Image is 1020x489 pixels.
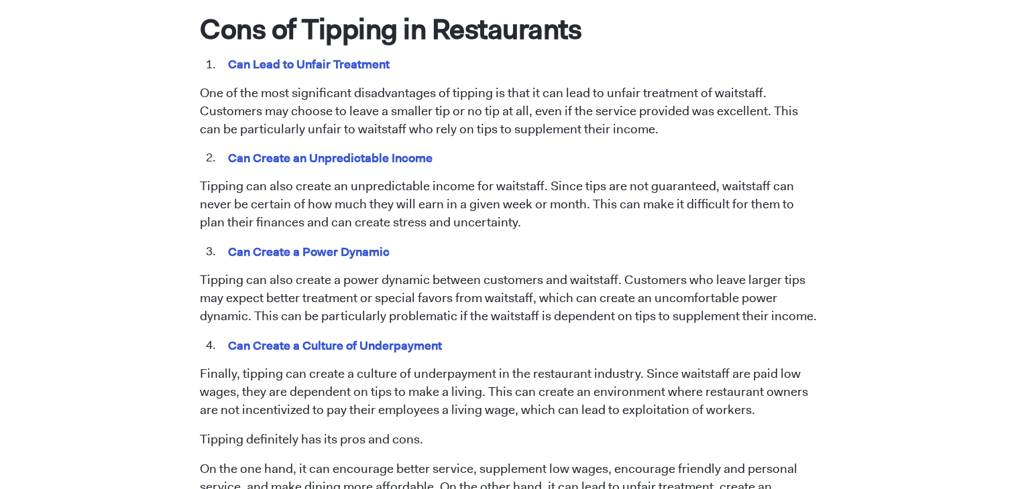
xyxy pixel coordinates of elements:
[225,147,435,168] mark: Can Create an Unpredictable Income
[200,178,820,232] p: Tipping can also create an unpredictable income for waitstaff. Since tips are not guaranteed, wai...
[200,11,820,46] h1: Cons of Tipping in Restaurants
[225,241,392,262] mark: Can Create a Power Dynamic
[200,365,820,419] p: Finally, tipping can create a culture of underpayment in the restaurant industry. Since waitstaff...
[225,335,444,356] mark: Can Create a Culture of Underpayment
[200,271,820,326] p: Tipping can also create a power dynamic between customers and waitstaff. Customers who leave larg...
[200,431,820,449] p: Tipping definitely has its pros and cons.
[200,84,820,139] p: One of the most significant disadvantages of tipping is that it can lead to unfair treatment of w...
[225,54,392,74] mark: Can Lead to Unfair Treatment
